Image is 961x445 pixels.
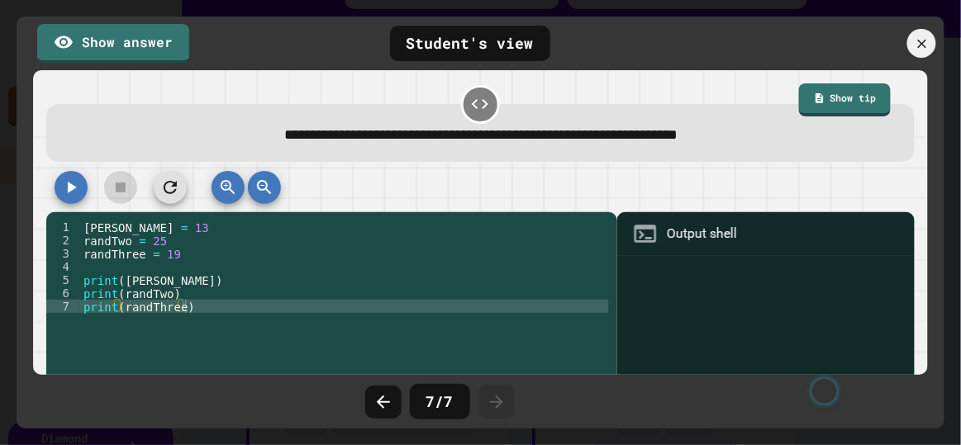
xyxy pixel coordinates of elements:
[46,234,80,247] div: 2
[799,83,891,116] a: Show tip
[46,247,80,260] div: 3
[410,384,470,419] div: 7 / 7
[46,300,80,313] div: 7
[667,224,737,244] div: Output shell
[37,24,189,64] a: Show answer
[46,286,80,300] div: 6
[46,260,80,273] div: 4
[46,220,80,234] div: 1
[390,26,550,61] div: Student's view
[46,273,80,286] div: 5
